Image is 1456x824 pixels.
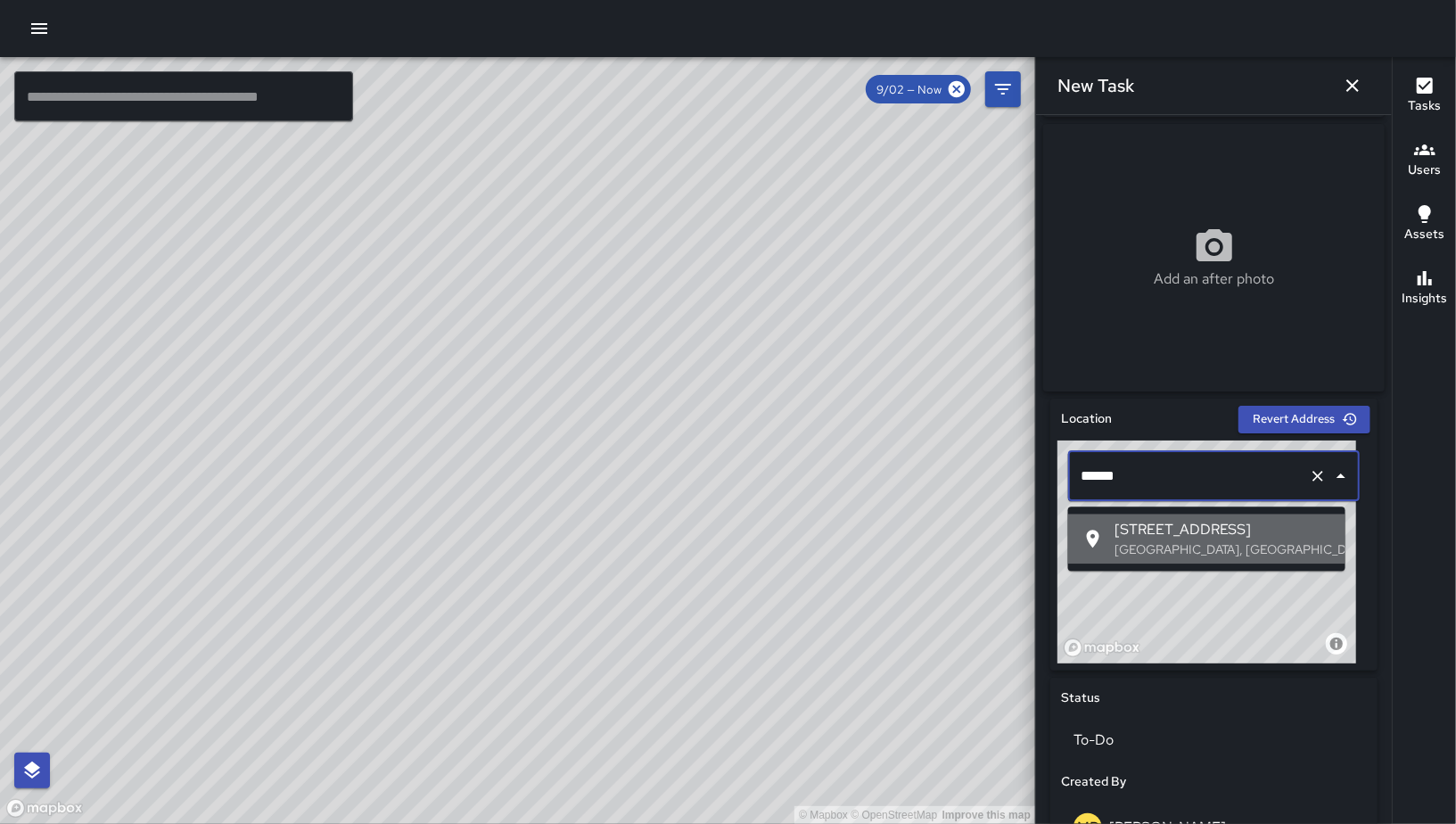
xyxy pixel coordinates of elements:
h6: Status [1061,688,1100,708]
p: Add an after photo [1154,268,1274,290]
p: To-Do [1073,729,1354,751]
span: [STREET_ADDRESS] [1115,519,1331,540]
h6: Created By [1061,772,1126,792]
button: Users [1393,128,1456,193]
button: Filters [985,71,1021,107]
h6: Users [1408,161,1441,180]
button: Assets [1393,193,1456,257]
h6: Tasks [1408,96,1441,116]
div: 9/02 — Now [866,75,971,103]
span: 9/02 — Now [866,82,952,97]
button: Close [1328,464,1353,489]
button: Insights [1393,257,1456,321]
h6: Location [1061,409,1112,429]
h6: New Task [1057,71,1134,100]
h6: Insights [1402,289,1447,309]
h6: Assets [1404,225,1444,244]
button: Revert Address [1238,406,1370,433]
p: [GEOGRAPHIC_DATA], [GEOGRAPHIC_DATA], [GEOGRAPHIC_DATA] [1115,540,1331,558]
button: Tasks [1393,64,1456,128]
button: Clear [1305,464,1330,489]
